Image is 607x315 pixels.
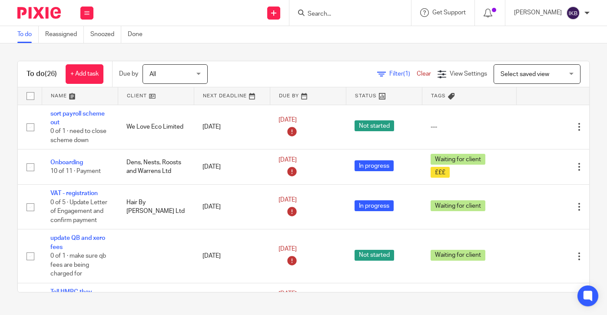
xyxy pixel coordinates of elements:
span: View Settings [450,71,487,77]
span: 0 of 1 · make sure qb fees are being charged for [50,253,106,277]
span: [DATE] [279,246,297,252]
span: [DATE] [279,157,297,163]
span: (1) [403,71,410,77]
a: Tell HMRC they dormant [50,289,92,304]
span: Waiting for client [431,154,485,165]
div: --- [431,123,507,131]
span: (26) [45,70,57,77]
span: Waiting for client [431,200,485,211]
a: update QB and xero fees [50,235,105,250]
td: Dens, Nests, Roosts and Warrens Ltd [118,149,194,185]
p: Due by [119,70,138,78]
span: [DATE] [279,291,297,297]
span: In progress [355,160,394,171]
span: 0 of 1 · need to close scheme down [50,128,106,143]
span: [DATE] [279,197,297,203]
a: Onboarding [50,159,83,166]
input: Search [307,10,385,18]
a: sort payroll scheme out [50,111,105,126]
td: Hair By [PERSON_NAME] Ltd [118,185,194,229]
td: [DATE] [194,185,270,229]
span: Not started [355,250,394,261]
span: £££ [431,167,450,178]
span: 0 of 5 · Update Letter of Engagement and confirm payment [50,199,107,223]
span: Not started [355,120,394,131]
a: To do [17,26,39,43]
img: svg%3E [566,6,580,20]
span: Get Support [432,10,466,16]
p: [PERSON_NAME] [514,8,562,17]
span: Select saved view [501,71,549,77]
span: Waiting for client [431,250,485,261]
span: Tags [431,93,446,98]
span: [DATE] [279,117,297,123]
h1: To do [27,70,57,79]
a: Snoozed [90,26,121,43]
td: [DATE] [194,229,270,283]
span: 10 of 11 · Payment [50,168,101,174]
td: [DATE] [194,149,270,185]
a: Done [128,26,149,43]
td: We Love Eco Limited [118,105,194,149]
a: + Add task [66,64,103,84]
a: Clear [417,71,431,77]
img: Pixie [17,7,61,19]
td: [DATE] [194,105,270,149]
span: In progress [355,200,394,211]
span: All [149,71,156,77]
a: VAT - registration [50,190,98,196]
span: Filter [389,71,417,77]
a: Reassigned [45,26,84,43]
